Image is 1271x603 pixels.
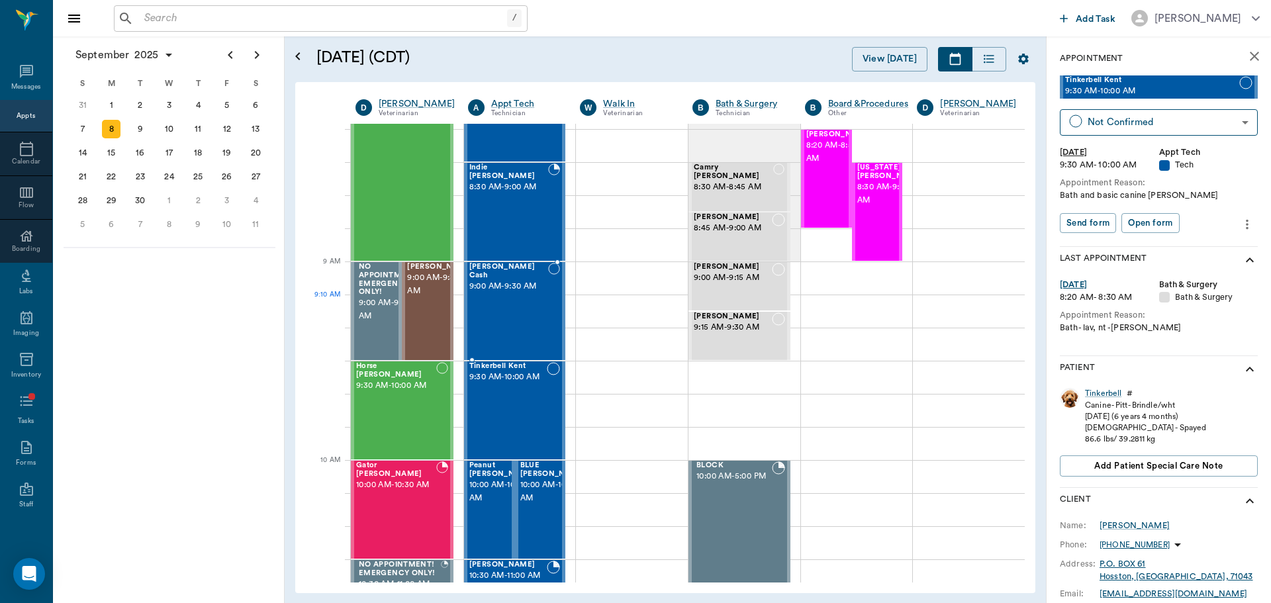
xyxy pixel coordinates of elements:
[68,73,97,93] div: S
[917,99,933,116] div: D
[688,162,790,212] div: NOT_CONFIRMED, 8:30 AM - 8:45 AM
[290,31,306,82] button: Open calendar
[857,181,923,207] span: 8:30 AM - 9:00 AM
[520,479,587,505] span: 10:00 AM - 10:30 AM
[469,479,536,505] span: 10:00 AM - 10:30 AM
[1060,252,1147,268] p: Last Appointment
[355,99,372,116] div: D
[131,167,150,186] div: Tuesday, September 23, 2025
[469,561,547,569] span: [PERSON_NAME]
[407,263,473,271] span: [PERSON_NAME]
[806,139,872,165] span: 8:20 AM - 8:50 AM
[183,73,212,93] div: T
[139,9,507,28] input: Search
[716,97,785,111] div: Bath & Surgery
[73,120,92,138] div: Sunday, September 7, 2025
[1242,252,1258,268] svg: show more
[1085,400,1206,411] div: Canine - Pitt - Brindle/wht
[801,129,852,228] div: NOT_CONFIRMED, 8:20 AM - 8:50 AM
[1088,115,1237,130] div: Not Confirmed
[359,297,420,323] span: 9:00 AM - 9:30 AM
[73,96,92,115] div: Sunday, August 31, 2025
[1060,361,1095,377] p: Patient
[857,163,923,181] span: [US_STATE] [PERSON_NAME]
[356,379,436,393] span: 9:30 AM - 10:00 AM
[1060,539,1100,551] div: Phone:
[1100,590,1247,598] a: [EMAIL_ADDRESS][DOMAIN_NAME]
[688,311,790,361] div: NOT_CONFIRMED, 9:15 AM - 9:30 AM
[515,460,566,559] div: NOT_CONFIRMED, 10:00 AM - 10:30 AM
[603,108,673,119] div: Veterinarian
[13,328,39,338] div: Imaging
[1060,279,1159,291] div: [DATE]
[359,263,420,297] span: NO APPOINTMENT! EMERGENCY ONLY!
[244,42,270,68] button: Next page
[379,97,455,111] a: [PERSON_NAME]
[580,99,596,116] div: W
[1121,6,1270,30] button: [PERSON_NAME]
[1060,558,1100,570] div: Address:
[469,569,547,582] span: 10:30 AM - 11:00 AM
[1237,213,1258,236] button: more
[16,458,36,468] div: Forms
[356,362,436,379] span: Horse [PERSON_NAME]
[189,215,207,234] div: Thursday, October 9, 2025
[464,460,515,559] div: BOOKED, 10:00 AM - 10:30 AM
[69,42,181,68] button: September2025
[73,144,92,162] div: Sunday, September 14, 2025
[940,97,1016,111] a: [PERSON_NAME]
[19,500,33,510] div: Staff
[696,470,772,483] span: 10:00 AM - 5:00 PM
[102,167,120,186] div: Monday, September 22, 2025
[356,479,436,492] span: 10:00 AM - 10:30 AM
[218,191,236,210] div: Friday, October 3, 2025
[469,371,547,384] span: 9:30 AM - 10:00 AM
[852,47,927,71] button: View [DATE]
[160,120,179,138] div: Wednesday, September 10, 2025
[218,144,236,162] div: Friday, September 19, 2025
[131,120,150,138] div: Tuesday, September 9, 2025
[97,73,126,93] div: M
[520,461,587,479] span: BLUE [PERSON_NAME]
[1100,560,1253,580] a: P.O. BOX 61Hosston, [GEOGRAPHIC_DATA], 71043
[17,111,35,121] div: Appts
[1065,85,1239,98] span: 9:30 AM - 10:00 AM
[1060,189,1258,202] div: Bath and basic canine [PERSON_NAME]
[491,97,561,111] div: Appt Tech
[694,181,773,194] span: 8:30 AM - 8:45 AM
[359,561,441,578] span: NO APPOINTMENT! EMERGENCY ONLY!
[189,96,207,115] div: Thursday, September 4, 2025
[852,162,903,261] div: NOT_CONFIRMED, 8:30 AM - 9:00 AM
[692,99,709,116] div: B
[694,271,772,285] span: 9:00 AM - 9:15 AM
[469,263,549,280] span: [PERSON_NAME] Cash
[246,96,265,115] div: Saturday, September 6, 2025
[1060,52,1123,65] p: Appointment
[1159,159,1258,171] div: Tech
[469,163,548,181] span: Indie [PERSON_NAME]
[696,461,772,470] span: BLOCK
[218,167,236,186] div: Friday, September 26, 2025
[1085,388,1121,399] a: Tinkerbell
[694,222,772,235] span: 8:45 AM - 9:00 AM
[1154,11,1241,26] div: [PERSON_NAME]
[1060,493,1091,509] p: Client
[1060,388,1080,408] img: Profile Image
[469,181,548,194] span: 8:30 AM - 9:00 AM
[155,73,184,93] div: W
[379,108,455,119] div: Veterinarian
[940,108,1016,119] div: Veterinarian
[316,47,626,68] h5: [DATE] (CDT)
[1055,6,1121,30] button: Add Task
[1060,177,1258,189] div: Appointment Reason:
[1085,422,1206,434] div: [DEMOGRAPHIC_DATA] - Spayed
[1121,213,1179,234] button: Open form
[11,370,41,380] div: Inventory
[306,453,340,487] div: 10 AM
[828,97,909,111] div: Board &Procedures
[131,191,150,210] div: Tuesday, September 30, 2025
[1085,411,1206,422] div: [DATE] (6 years 4 months)
[1242,361,1258,377] svg: show more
